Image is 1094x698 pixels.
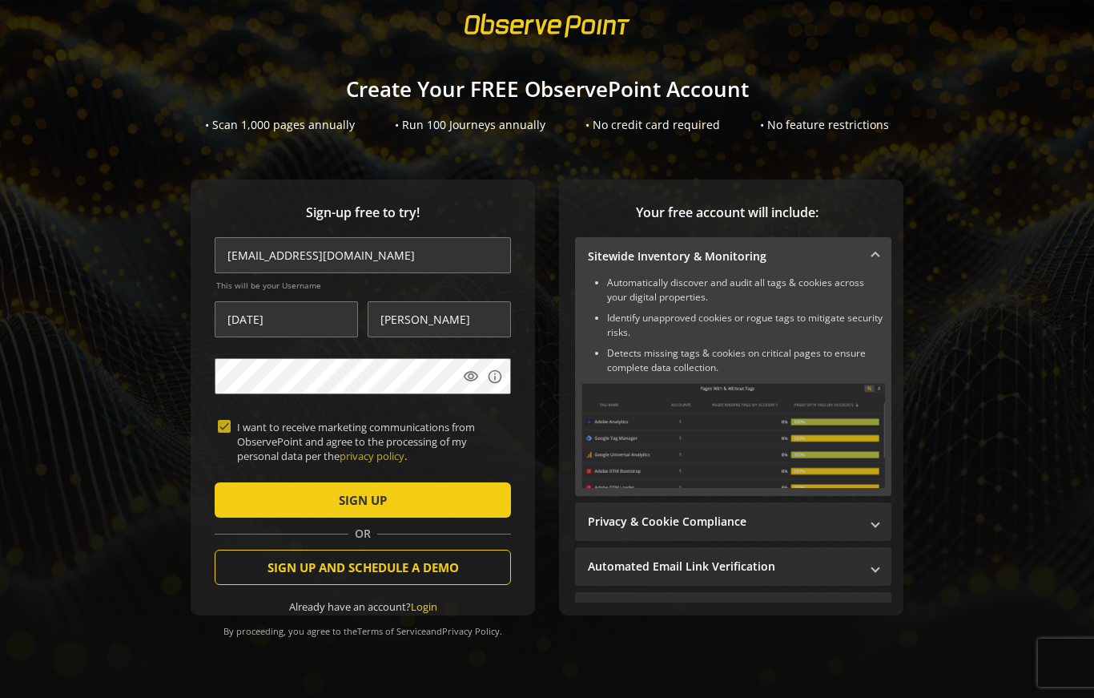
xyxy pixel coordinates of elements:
[215,237,511,273] input: Email Address (name@work-email.com) *
[575,547,891,586] mat-expansion-panel-header: Automated Email Link Verification
[205,117,355,133] div: • Scan 1,000 pages annually
[588,514,859,530] mat-panel-title: Privacy & Cookie Compliance
[607,346,885,375] li: Detects missing tags & cookies on critical pages to ensure complete data collection.
[575,237,891,276] mat-expansion-panel-header: Sitewide Inventory & Monitoring
[575,592,891,631] mat-expansion-panel-header: Performance Monitoring with Web Vitals
[588,559,859,575] mat-panel-title: Automated Email Link Verification
[760,117,889,133] div: • No feature restrictions
[581,383,885,488] img: Sitewide Inventory & Monitoring
[463,369,479,385] mat-icon: visibility
[588,248,859,264] mat-panel-title: Sitewide Inventory & Monitoring
[575,204,879,222] span: Your free account will include:
[368,301,511,337] input: Last Name *
[267,553,459,582] span: SIGN UP AND SCHEDULE A DEMO
[348,526,377,542] span: OR
[340,449,404,463] a: privacy policy
[395,117,545,133] div: • Run 100 Journeys annually
[487,369,503,385] mat-icon: info
[215,550,511,585] button: SIGN UP AND SCHEDULE A DEMO
[411,599,437,614] a: Login
[215,301,358,337] input: First Name *
[585,117,720,133] div: • No credit card required
[216,280,511,291] span: This will be your Username
[231,420,508,464] label: I want to receive marketing communications from ObservePoint and agree to the processing of my pe...
[607,311,885,340] li: Identify unapproved cookies or rogue tags to mitigate security risks.
[339,486,387,514] span: SIGN UP
[357,625,426,637] a: Terms of Service
[442,625,500,637] a: Privacy Policy
[575,502,891,541] mat-expansion-panel-header: Privacy & Cookie Compliance
[215,204,511,222] span: Sign-up free to try!
[607,276,885,305] li: Automatically discover and audit all tags & cookies across your digital properties.
[215,615,511,637] div: By proceeding, you agree to the and .
[215,482,511,518] button: SIGN UP
[575,276,891,496] div: Sitewide Inventory & Monitoring
[215,599,511,615] div: Already have an account?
